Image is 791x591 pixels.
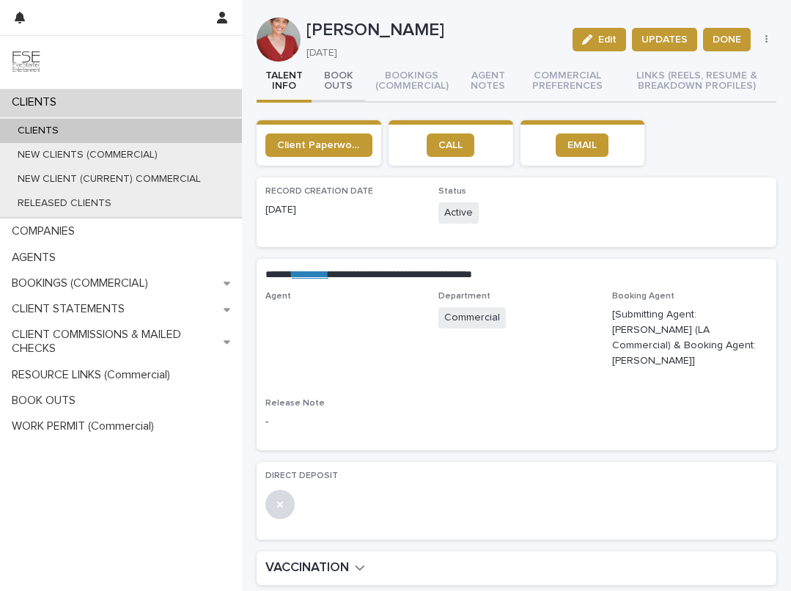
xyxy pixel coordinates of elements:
span: Edit [598,34,617,45]
p: NEW CLIENT (CURRENT) COMMERCIAL [6,173,213,186]
span: Commercial [438,307,506,328]
button: BOOK OUTS [312,62,365,103]
a: Client Paperwork Link [265,133,372,157]
span: Booking Agent [612,292,674,301]
span: Agent [265,292,291,301]
span: Active [438,202,479,224]
button: VACCINATION [265,560,365,576]
span: DONE [713,32,741,47]
p: CLIENTS [6,95,68,109]
img: 9JgRvJ3ETPGCJDhvPVA5 [12,48,41,77]
p: CLIENT COMMISSIONS & MAILED CHECKS [6,328,224,356]
p: - [265,414,421,430]
p: [DATE] [306,47,555,59]
p: AGENTS [6,251,67,265]
button: COMMERCIAL PREFERENCES [518,62,617,103]
p: CLIENT STATEMENTS [6,302,136,316]
span: UPDATES [641,32,688,47]
p: RESOURCE LINKS (Commercial) [6,368,182,382]
button: UPDATES [632,28,697,51]
button: Edit [573,28,626,51]
button: LINKS (REELS, RESUME & BREAKDOWN PROFILES) [617,62,776,103]
a: EMAIL [556,133,608,157]
p: BOOK OUTS [6,394,87,408]
span: Client Paperwork Link [277,140,361,150]
span: EMAIL [567,140,597,150]
p: NEW CLIENTS (COMMERCIAL) [6,149,169,161]
p: [DATE] [265,202,421,218]
p: CLIENTS [6,125,70,137]
span: CALL [438,140,463,150]
p: [PERSON_NAME] [306,20,561,41]
span: Department [438,292,490,301]
p: RELEASED CLIENTS [6,197,123,210]
p: WORK PERMIT (Commercial) [6,419,166,433]
button: TALENT INFO [257,62,312,103]
span: Release Note [265,399,325,408]
button: DONE [703,28,751,51]
span: Status [438,187,466,196]
a: CALL [427,133,474,157]
span: RECORD CREATION DATE [265,187,373,196]
button: AGENT NOTES [458,62,518,103]
button: BOOKINGS (COMMERCIAL) [365,62,458,103]
h2: VACCINATION [265,560,349,576]
p: [Submitting Agent: [PERSON_NAME] (LA Commercial) & Booking Agent: [PERSON_NAME]] [612,307,768,368]
p: BOOKINGS (COMMERCIAL) [6,276,160,290]
p: COMPANIES [6,224,87,238]
span: DIRECT DEPOSIT [265,471,338,480]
